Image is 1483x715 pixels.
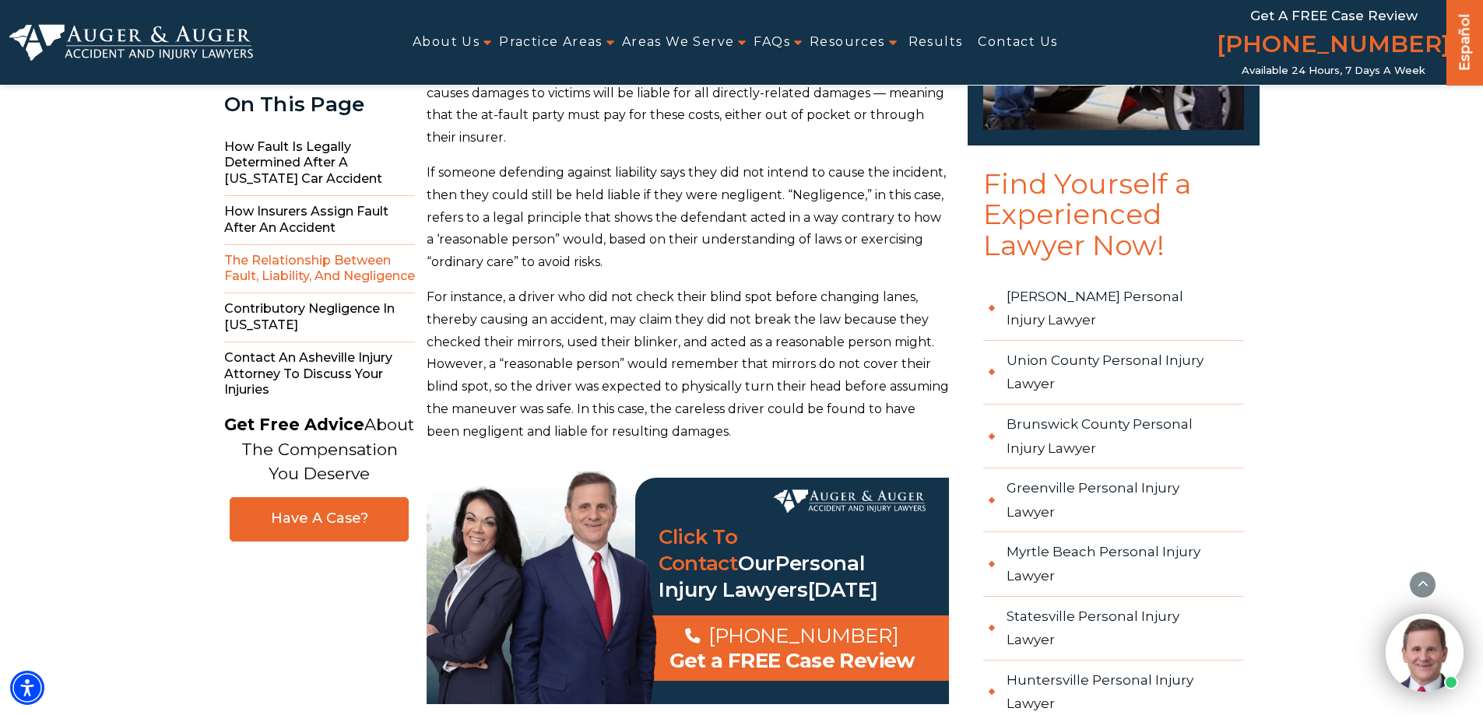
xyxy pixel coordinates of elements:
[246,510,392,527] span: Have A Case?
[224,245,415,294] span: The Relationship Between Fault, Liability, and Negligence
[427,60,949,149] p: [US_STATE]’s establish that those at-fault for an incident that causes damages to victims will be...
[669,648,915,673] span: Get a FREE Case Review
[224,93,415,116] div: On This Page
[1386,614,1464,692] img: Intaker widget Avatar
[1250,8,1418,23] span: Get a FREE Case Review
[10,671,44,705] div: Accessibility Menu
[224,293,415,342] span: Contributory Negligence in [US_STATE]
[635,524,949,603] h3: Our [DATE]
[810,25,885,60] a: Resources
[427,286,949,443] p: For instance, a driver who did not check their blind spot before changing lanes, thereby causing ...
[685,623,899,648] a: [PHONE_NUMBER]
[224,131,415,196] span: How Fault Is Legally Determined After a [US_STATE] Car Accident
[659,551,865,602] span: Personal Injury Lawyers
[413,25,480,60] a: About Us
[908,25,963,60] a: Results
[499,25,603,60] a: Practice Areas
[983,405,1244,468] a: Brunswick County Personal Injury Lawyer
[230,497,409,542] a: Have A Case?
[968,169,1260,277] h4: Find Yourself a Experienced Lawyer Now!
[983,597,1244,661] a: Statesville Personal Injury Lawyer
[224,415,364,434] strong: Get Free Advice
[9,24,253,61] img: Auger & Auger Accident and Injury Lawyers Logo
[224,196,415,245] span: How Insurers Assign Fault After an Accident
[224,342,415,406] span: Contact an Asheville Injury Attorney to Discuss Your Injuries
[1409,571,1436,598] button: scroll to up
[427,162,949,274] p: If someone defending against liability says they did not intend to cause the incident, then they ...
[983,341,1244,405] a: Union County Personal Injury Lawyer
[224,412,414,486] p: About The Compensation You Deserve
[983,468,1244,532] a: Greenville Personal Injury Lawyer
[622,25,735,60] a: Areas We Serve
[1242,65,1425,77] span: Available 24 Hours, 7 Days a Week
[754,25,790,60] a: FAQs
[659,524,738,576] a: Click To Contact
[983,277,1244,341] a: [PERSON_NAME] Personal Injury Lawyer
[983,532,1244,596] a: Myrtle Beach Personal Injury Lawyer
[978,25,1057,60] a: Contact Us
[1217,27,1450,65] a: [PHONE_NUMBER]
